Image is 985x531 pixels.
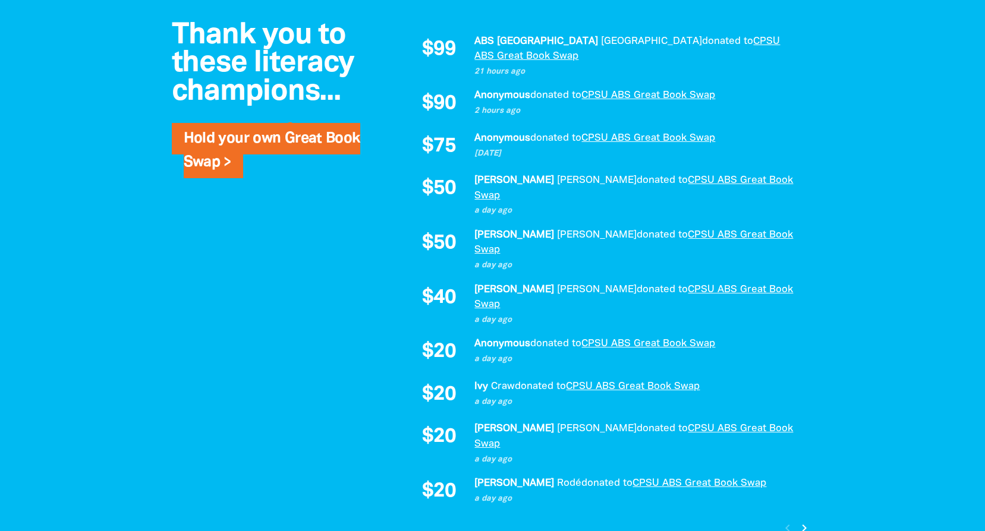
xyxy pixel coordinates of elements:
[530,339,581,348] span: donated to
[474,479,554,488] em: [PERSON_NAME]
[422,94,456,114] span: $90
[422,233,456,254] span: $50
[557,230,637,239] em: [PERSON_NAME]
[422,40,456,60] span: $99
[474,37,598,46] em: ABS [GEOGRAPHIC_DATA]
[474,424,793,448] a: CPSU ABS Great Book Swap
[637,230,688,239] span: donated to
[601,37,702,46] em: [GEOGRAPHIC_DATA]
[422,288,456,308] span: $40
[172,22,354,106] span: Thank you to these literacy champions...
[474,230,554,239] em: [PERSON_NAME]
[474,176,554,185] em: [PERSON_NAME]
[637,424,688,433] span: donated to
[637,176,688,185] span: donated to
[581,479,632,488] span: donated to
[474,493,801,505] p: a day ago
[474,134,530,143] em: Anonymous
[637,285,688,294] span: donated to
[474,66,801,78] p: 21 hours ago
[474,260,801,271] p: a day ago
[581,91,715,100] a: CPSU ABS Great Book Swap
[530,134,581,143] span: donated to
[474,396,801,408] p: a day ago
[515,382,566,391] span: donated to
[184,132,360,169] a: Hold your own Great Book Swap >
[474,176,793,200] a: CPSU ABS Great Book Swap
[581,339,715,348] a: CPSU ABS Great Book Swap
[491,382,515,391] em: Craw
[474,339,530,348] em: Anonymous
[474,148,801,160] p: [DATE]
[474,285,554,294] em: [PERSON_NAME]
[474,91,530,100] em: Anonymous
[566,382,700,391] a: CPSU ABS Great Book Swap
[702,37,753,46] span: donated to
[422,137,456,157] span: $75
[422,385,456,405] span: $20
[474,314,801,326] p: a day ago
[409,34,801,527] div: Paginated content
[422,482,456,502] span: $20
[422,427,456,447] span: $20
[632,479,766,488] a: CPSU ABS Great Book Swap
[557,424,637,433] em: [PERSON_NAME]
[557,479,581,488] em: Rodé
[409,34,801,527] div: Donation stream
[474,353,801,365] p: a day ago
[530,91,581,100] span: donated to
[474,382,488,391] em: Ivy
[422,342,456,362] span: $20
[581,134,715,143] a: CPSU ABS Great Book Swap
[474,424,554,433] em: [PERSON_NAME]
[474,205,801,217] p: a day ago
[557,176,637,185] em: [PERSON_NAME]
[557,285,637,294] em: [PERSON_NAME]
[422,179,456,199] span: $50
[474,105,801,117] p: 2 hours ago
[474,454,801,466] p: a day ago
